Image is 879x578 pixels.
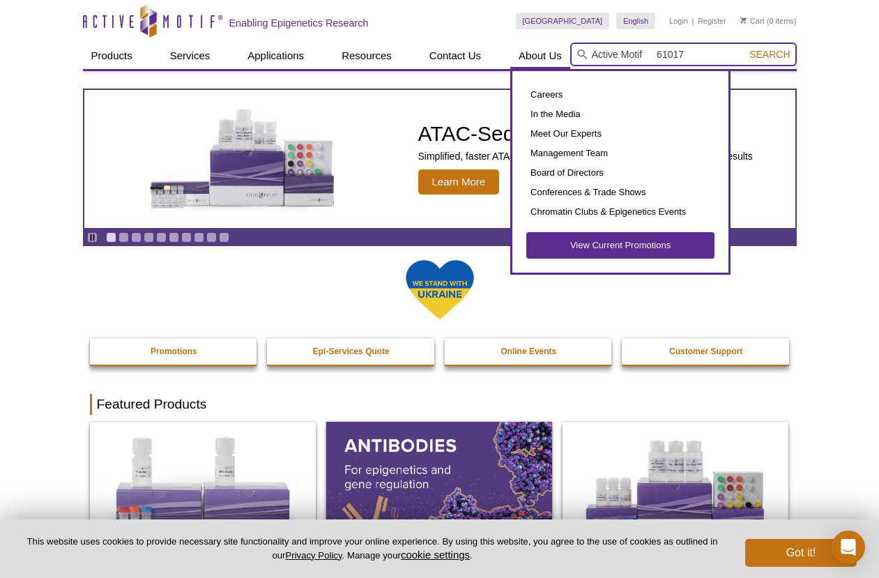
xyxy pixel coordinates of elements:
[90,338,259,365] a: Promotions
[206,232,217,243] a: Go to slide 9
[162,43,219,69] a: Services
[616,13,655,29] a: English
[326,422,552,558] img: All Antibodies
[239,43,312,69] a: Applications
[526,202,714,222] a: Chromatin Clubs & Epigenetics Events
[219,232,229,243] a: Go to slide 10
[510,43,570,69] a: About Us
[526,163,714,183] a: Board of Directors
[144,232,154,243] a: Go to slide 4
[622,338,790,365] a: Customer Support
[401,549,470,561] button: cookie settings
[740,17,747,24] img: Your Cart
[418,150,753,162] p: Simplified, faster ATAC-Seq workflow delivering the same great quality results
[106,232,116,243] a: Go to slide 1
[313,347,390,356] strong: Epi-Services Quote
[516,13,610,29] a: [GEOGRAPHIC_DATA]
[445,338,613,365] a: Online Events
[22,535,722,562] p: This website uses cookies to provide necessary site functionality and improve your online experie...
[181,232,192,243] a: Go to slide 7
[83,43,141,69] a: Products
[169,232,179,243] a: Go to slide 6
[745,48,794,61] button: Search
[421,43,489,69] a: Contact Us
[526,144,714,163] a: Management Team
[526,85,714,105] a: Careers
[692,13,694,29] li: |
[405,259,475,321] img: We Stand With Ukraine
[526,124,714,144] a: Meet Our Experts
[84,90,795,228] a: ATAC-Seq Express Kit ATAC-Seq Express Kit Simplified, faster ATAC-Seq workflow delivering the sam...
[832,531,865,564] div: Open Intercom Messenger
[669,16,688,26] a: Login
[285,550,342,561] a: Privacy Policy
[156,232,167,243] a: Go to slide 5
[740,13,797,29] li: (0 items)
[740,16,765,26] a: Cart
[267,338,436,365] a: Epi-Services Quote
[129,106,359,212] img: ATAC-Seq Express Kit
[87,232,98,243] a: Toggle autoplay
[698,16,726,26] a: Register
[526,105,714,124] a: In the Media
[526,232,714,259] a: View Current Promotions
[90,394,790,415] h2: Featured Products
[500,347,556,356] strong: Online Events
[526,183,714,202] a: Conferences & Trade Shows
[84,90,795,228] article: ATAC-Seq Express Kit
[90,422,316,558] img: DNA Library Prep Kit for Illumina
[194,232,204,243] a: Go to slide 8
[418,169,500,195] span: Learn More
[669,347,742,356] strong: Customer Support
[151,347,197,356] strong: Promotions
[418,123,753,144] h2: ATAC-Seq Express Kit
[119,232,129,243] a: Go to slide 2
[570,43,797,66] input: Keyword, Cat. No.
[131,232,142,243] a: Go to slide 3
[563,422,788,558] img: CUT&Tag-IT® Express Assay Kit
[333,43,400,69] a: Resources
[745,539,857,567] button: Got it!
[229,17,369,29] h2: Enabling Epigenetics Research
[749,49,790,60] span: Search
